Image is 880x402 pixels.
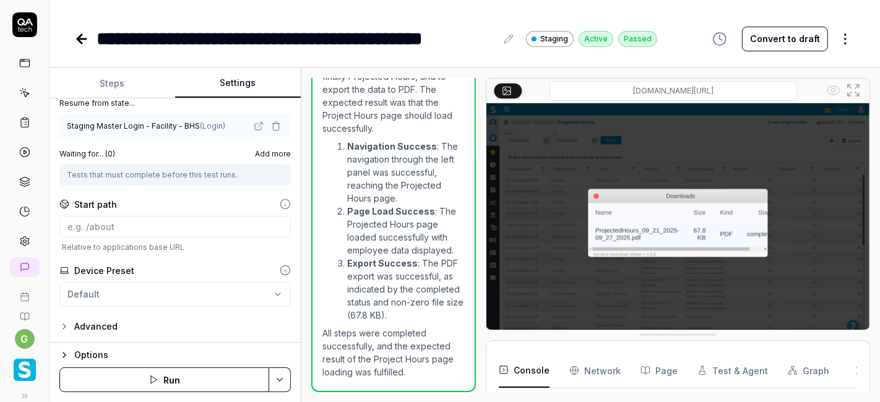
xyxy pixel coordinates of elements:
[347,257,465,322] li: : The PDF export was successful, as indicated by the completed status and non-zero file size (67....
[74,264,134,277] div: Device Preset
[347,205,465,257] li: : The Projected Hours page loaded successfully with employee data displayed.
[15,329,35,349] button: g
[74,348,291,362] div: Options
[200,121,225,130] span: ( Login )
[347,258,418,268] strong: Export Success
[255,148,291,160] span: Add more
[788,353,829,388] button: Graph
[59,367,269,392] button: Run
[59,319,118,334] button: Advanced
[59,148,115,160] label: Waiting for... ( 0 )
[540,33,568,45] span: Staging
[67,288,100,301] div: Default
[641,353,678,388] button: Page
[59,216,291,237] input: e.g. /about
[59,348,291,362] button: Options
[5,302,44,322] a: Documentation
[59,242,291,252] span: Relative to applications base URL
[74,319,118,334] div: Advanced
[347,141,437,152] strong: Navigation Success
[10,257,40,277] a: New conversation
[251,119,266,134] a: Open test in new page
[5,349,44,383] button: Smartlinx Logo
[569,353,621,388] button: Network
[347,206,435,216] strong: Page Load Success
[486,103,869,343] img: Screenshot
[59,98,291,109] label: Resume from state...
[175,69,301,98] button: Settings
[579,31,613,47] div: Active
[697,353,768,388] button: Test & Agent
[618,31,657,47] div: Passed
[59,282,291,307] button: Default
[499,353,550,388] button: Console
[67,169,283,181] div: Tests that must complete before this test runs.
[269,119,283,134] button: Remove dependency
[705,27,735,51] button: View version history
[322,327,465,378] p: All steps were completed successfully, and the expected result of the Project Hours page loading ...
[824,80,843,100] button: Show all interative elements
[74,198,117,211] div: Start path
[742,27,828,51] button: Convert to draft
[347,140,465,205] li: : The navigation through the left panel was successful, reaching the Projected Hours page.
[5,282,44,302] a: Book a call with us
[14,359,36,381] img: Smartlinx Logo
[67,121,225,132] div: Staging Master Login - Facility - BHS
[50,69,175,98] button: Steps
[526,30,574,47] a: Staging
[843,80,863,100] button: Open in full screen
